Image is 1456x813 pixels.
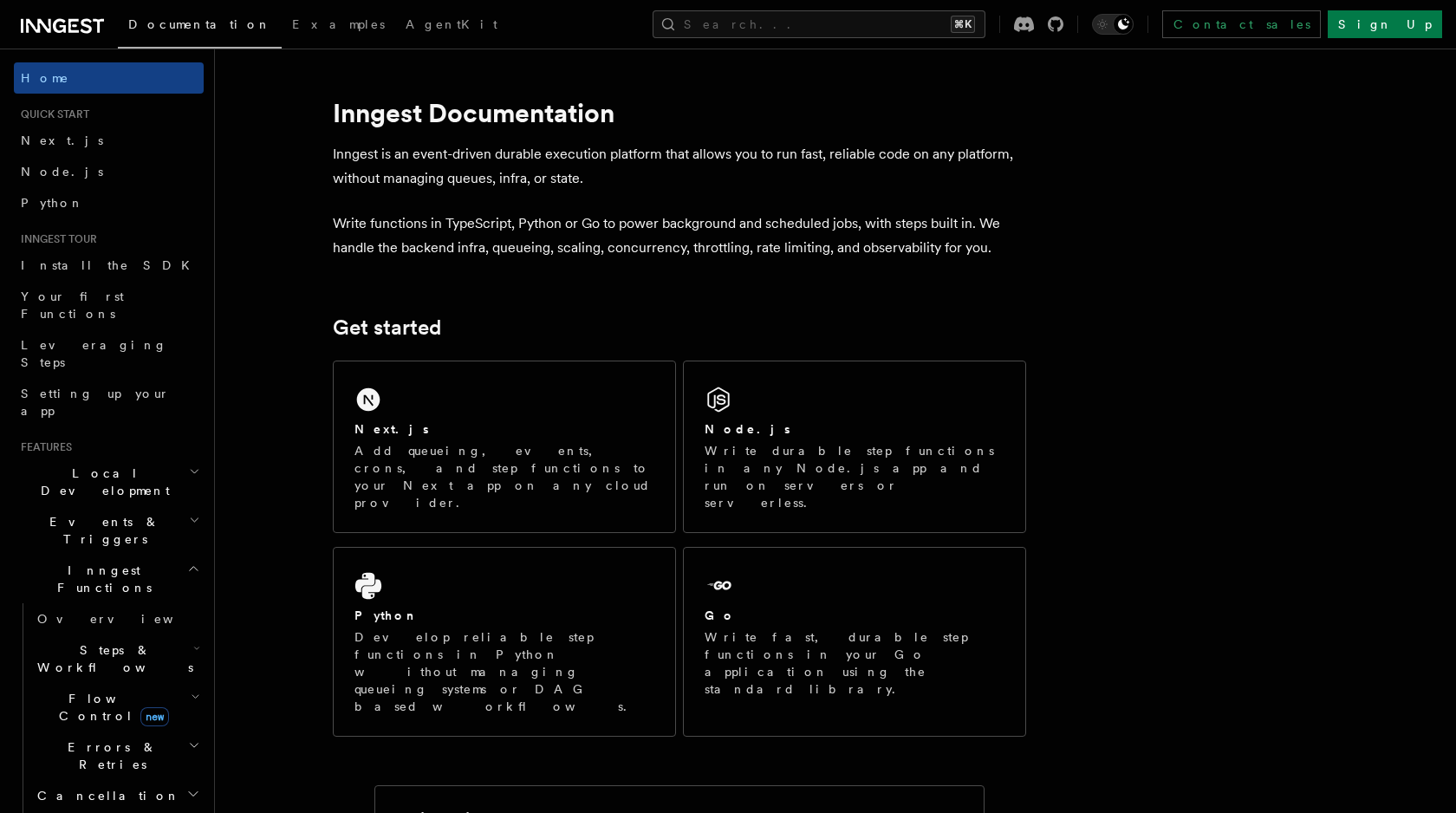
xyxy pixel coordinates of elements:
[21,387,170,418] span: Setting up your app
[333,315,441,340] a: Get started
[30,683,204,732] button: Flow Controlnew
[118,5,282,49] a: Documentation
[333,211,1026,260] p: Write functions in TypeScript, Python or Go to power background and scheduled jobs, with steps bu...
[333,361,676,533] a: Next.jsAdd queueing, events, crons, and step functions to your Next app on any cloud provider.
[705,628,1004,698] p: Write fast, durable step functions in your Go application using the standard library.
[282,5,395,47] a: Examples
[683,361,1026,533] a: Node.jsWrite durable step functions in any Node.js app and run on servers or serverless.
[683,547,1026,737] a: GoWrite fast, durable step functions in your Go application using the standard library.
[406,17,497,31] span: AgentKit
[21,196,84,210] span: Python
[21,258,200,272] span: Install the SDK
[354,420,429,438] h2: Next.js
[21,165,103,179] span: Node.js
[1092,14,1134,35] button: Toggle dark mode
[705,442,1004,511] p: Write durable step functions in any Node.js app and run on servers or serverless.
[14,250,204,281] a: Install the SDK
[14,562,187,596] span: Inngest Functions
[128,17,271,31] span: Documentation
[14,187,204,218] a: Python
[14,555,204,603] button: Inngest Functions
[140,707,169,726] span: new
[14,440,72,454] span: Features
[14,465,189,499] span: Local Development
[395,5,508,47] a: AgentKit
[21,69,69,87] span: Home
[14,125,204,156] a: Next.js
[1162,10,1321,38] a: Contact sales
[30,690,191,725] span: Flow Control
[354,442,654,511] p: Add queueing, events, crons, and step functions to your Next app on any cloud provider.
[30,634,204,683] button: Steps & Workflows
[14,232,97,246] span: Inngest tour
[37,612,216,626] span: Overview
[14,107,89,121] span: Quick start
[14,513,189,548] span: Events & Triggers
[14,156,204,187] a: Node.js
[30,603,204,634] a: Overview
[14,329,204,378] a: Leveraging Steps
[21,289,124,321] span: Your first Functions
[333,97,1026,128] h1: Inngest Documentation
[14,506,204,555] button: Events & Triggers
[333,142,1026,191] p: Inngest is an event-driven durable execution platform that allows you to run fast, reliable code ...
[1328,10,1442,38] a: Sign Up
[354,607,419,624] h2: Python
[14,458,204,506] button: Local Development
[30,738,188,773] span: Errors & Retries
[705,420,790,438] h2: Node.js
[354,628,654,715] p: Develop reliable step functions in Python without managing queueing systems or DAG based workflows.
[292,17,385,31] span: Examples
[14,62,204,94] a: Home
[14,281,204,329] a: Your first Functions
[951,16,975,33] kbd: ⌘K
[14,378,204,426] a: Setting up your app
[30,732,204,780] button: Errors & Retries
[333,547,676,737] a: PythonDevelop reliable step functions in Python without managing queueing systems or DAG based wo...
[30,780,204,811] button: Cancellation
[30,787,180,804] span: Cancellation
[21,133,103,147] span: Next.js
[21,338,167,369] span: Leveraging Steps
[705,607,736,624] h2: Go
[653,10,985,38] button: Search...⌘K
[30,641,193,676] span: Steps & Workflows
